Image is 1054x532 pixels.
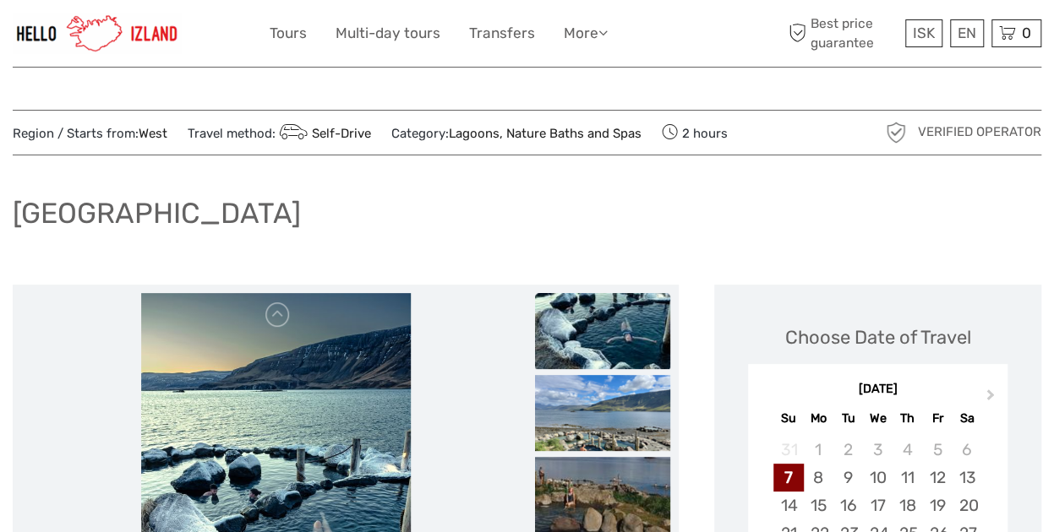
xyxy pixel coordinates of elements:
[952,407,981,430] div: Sa
[469,21,535,46] a: Transfers
[863,491,893,519] div: Choose Wednesday, September 17th, 2025
[194,26,215,46] button: Open LiveChat chat widget
[535,293,670,369] img: 6eb0d329bf3a44b18dfac6a3346179fd_slider_thumbnail.jpeg
[979,385,1006,412] button: Next Month
[863,407,893,430] div: We
[922,436,952,464] div: Not available Friday, September 5th, 2025
[139,126,167,141] a: West
[893,464,922,491] div: Choose Thursday, September 11th, 2025
[913,24,935,41] span: ISK
[922,491,952,519] div: Choose Friday, September 19th, 2025
[952,464,981,491] div: Choose Saturday, September 13th, 2025
[13,13,182,54] img: 1270-cead85dc-23af-4572-be81-b346f9cd5751_logo_small.jpg
[922,407,952,430] div: Fr
[893,491,922,519] div: Choose Thursday, September 18th, 2025
[24,30,191,43] p: We're away right now. Please check back later!
[804,407,833,430] div: Mo
[13,196,301,231] h1: [GEOGRAPHIC_DATA]
[785,324,971,350] div: Choose Date of Travel
[270,21,307,46] a: Tours
[662,121,728,144] span: 2 hours
[188,121,371,144] span: Travel method:
[773,464,803,491] div: Choose Sunday, September 7th, 2025
[863,436,893,464] div: Not available Wednesday, September 3rd, 2025
[804,491,833,519] div: Choose Monday, September 15th, 2025
[535,375,670,451] img: 5e66f12124ad41c3b7a08f065623999d_slider_thumbnail.png
[952,436,981,464] div: Not available Saturday, September 6th, 2025
[564,21,608,46] a: More
[773,436,803,464] div: Not available Sunday, August 31st, 2025
[336,21,440,46] a: Multi-day tours
[893,436,922,464] div: Not available Thursday, September 4th, 2025
[893,407,922,430] div: Th
[952,491,981,519] div: Choose Saturday, September 20th, 2025
[804,464,833,491] div: Choose Monday, September 8th, 2025
[922,464,952,491] div: Choose Friday, September 12th, 2025
[918,123,1041,141] span: Verified Operator
[276,126,371,141] a: Self-Drive
[784,14,901,52] span: Best price guarantee
[748,381,1008,399] div: [DATE]
[833,464,863,491] div: Choose Tuesday, September 9th, 2025
[449,126,642,141] a: Lagoons, Nature Baths and Spas
[804,436,833,464] div: Not available Monday, September 1st, 2025
[833,491,863,519] div: Choose Tuesday, September 16th, 2025
[1019,24,1034,41] span: 0
[391,125,642,143] span: Category:
[833,407,863,430] div: Tu
[773,491,803,519] div: Choose Sunday, September 14th, 2025
[13,125,167,143] span: Region / Starts from:
[882,119,909,146] img: verified_operator_grey_128.png
[773,407,803,430] div: Su
[833,436,863,464] div: Not available Tuesday, September 2nd, 2025
[863,464,893,491] div: Choose Wednesday, September 10th, 2025
[950,19,984,47] div: EN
